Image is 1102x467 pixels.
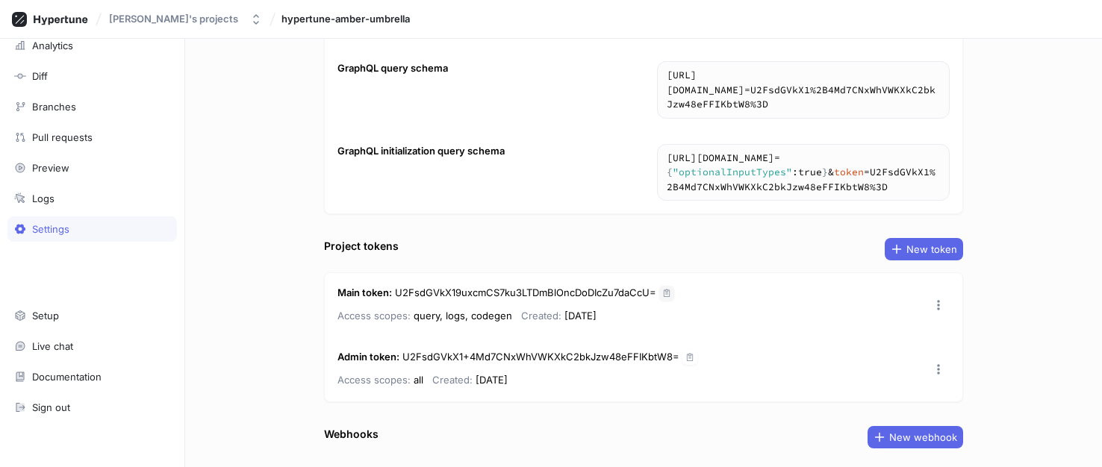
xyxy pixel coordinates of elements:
[337,310,411,322] span: Access scopes:
[432,371,508,389] p: [DATE]
[885,238,963,260] button: New token
[324,238,399,254] div: Project tokens
[32,192,55,204] div: Logs
[32,401,70,413] div: Sign out
[337,307,512,325] p: query, logs, codegen
[337,374,411,386] span: Access scopes:
[32,223,69,235] div: Settings
[32,162,69,174] div: Preview
[103,7,268,31] button: [PERSON_NAME]'s projects
[395,286,656,298] span: U2FsdGVkX19uxcmCS7ku3LTDmBlOncDoDIcZu7daCcU=
[7,364,177,389] a: Documentation
[521,310,561,322] span: Created:
[337,351,399,363] strong: Admin token :
[32,101,76,113] div: Branches
[337,286,392,298] strong: Main token :
[521,307,597,325] p: [DATE]
[906,245,957,254] span: New token
[337,144,505,159] div: GraphQL initialization query schema
[889,433,957,442] span: New webhook
[32,371,102,383] div: Documentation
[32,340,73,352] div: Live chat
[109,13,238,25] div: [PERSON_NAME]'s projects
[32,70,48,82] div: Diff
[32,40,73,51] div: Analytics
[281,13,410,24] span: hypertune-amber-umbrella
[324,426,379,442] div: Webhooks
[868,426,963,448] button: New webhook
[337,61,448,76] div: GraphQL query schema
[402,351,679,363] span: U2FsdGVkX1+4Md7CNxWhVWKXkC2bkJzw48eFFIKbtW8=
[432,374,473,386] span: Created:
[32,131,93,143] div: Pull requests
[658,145,949,201] textarea: https://[DOMAIN_NAME]/schema?body={"optionalInputTypes":true}&token=U2FsdGVkX1%2B4Md7CNxWhVWKXkC2...
[658,62,949,118] textarea: [URL][DOMAIN_NAME]
[32,310,59,322] div: Setup
[337,371,423,389] p: all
